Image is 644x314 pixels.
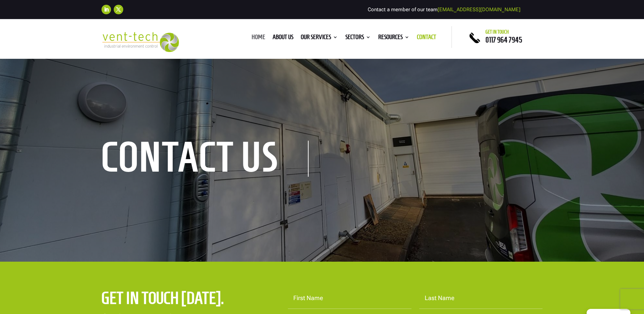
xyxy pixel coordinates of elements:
[485,29,509,35] span: Get in touch
[417,35,436,42] a: Contact
[378,35,409,42] a: Resources
[419,288,543,309] input: Last Name
[288,288,411,309] input: First Name
[273,35,293,42] a: About us
[102,288,243,312] h2: Get in touch [DATE].
[252,35,265,42] a: Home
[485,36,522,44] a: 0117 964 7945
[114,5,123,14] a: Follow on X
[301,35,338,42] a: Our Services
[438,6,520,13] a: [EMAIL_ADDRESS][DOMAIN_NAME]
[102,141,309,177] h1: contact us
[368,6,520,13] span: Contact a member of our team
[102,5,111,14] a: Follow on LinkedIn
[102,32,179,52] img: 2023-09-27T08_35_16.549ZVENT-TECH---Clear-background
[345,35,371,42] a: Sectors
